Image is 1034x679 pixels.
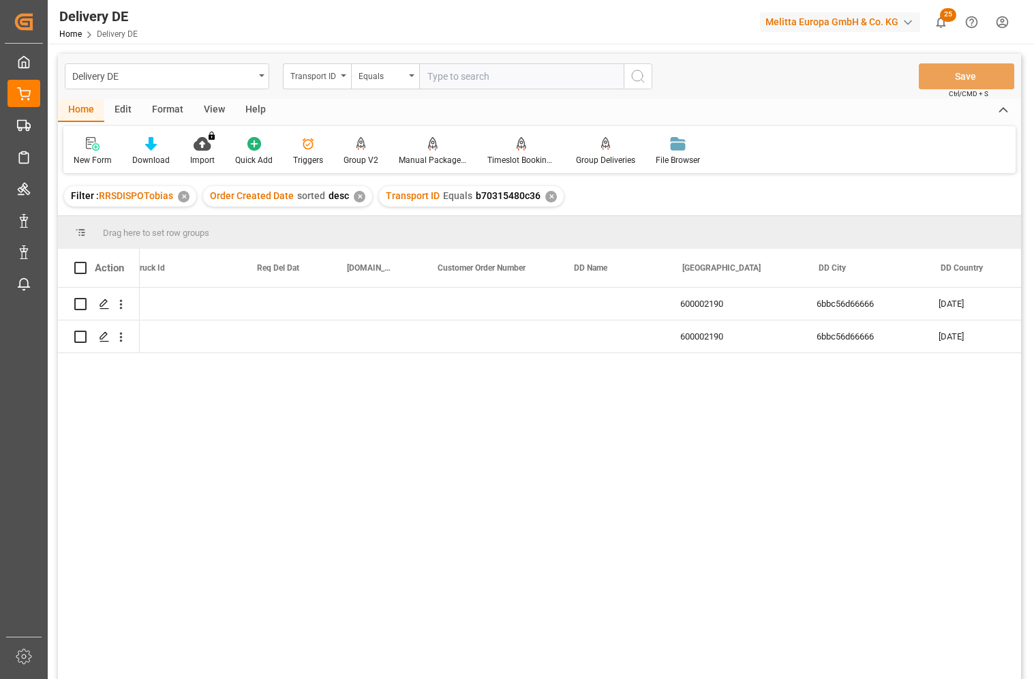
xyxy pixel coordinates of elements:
[819,263,846,273] span: DD City
[656,154,700,166] div: File Browser
[290,67,337,82] div: Transport ID
[664,288,800,320] div: 600002190
[74,154,112,166] div: New Form
[235,154,273,166] div: Quick Add
[800,288,922,320] div: 6bbc56d66666
[194,99,235,122] div: View
[283,63,351,89] button: open menu
[351,63,419,89] button: open menu
[438,263,526,273] span: Customer Order Number
[58,288,140,320] div: Press SPACE to select this row.
[344,154,378,166] div: Group V2
[210,190,294,201] span: Order Created Date
[926,7,956,37] button: show 25 new notifications
[682,263,761,273] span: [GEOGRAPHIC_DATA]
[576,154,635,166] div: Group Deliveries
[293,154,323,166] div: Triggers
[95,262,124,274] div: Action
[624,63,652,89] button: search button
[940,8,956,22] span: 25
[142,99,194,122] div: Format
[386,190,440,201] span: Transport ID
[545,191,557,202] div: ✕
[664,320,800,352] div: 600002190
[257,263,299,273] span: Req Del Dat
[956,7,987,37] button: Help Center
[178,191,189,202] div: ✕
[941,263,983,273] span: DD Country
[99,190,173,201] span: RRSDISPOTobias
[59,29,82,39] a: Home
[347,263,393,273] span: [DOMAIN_NAME] Dat
[800,320,922,352] div: 6bbc56d66666
[443,190,472,201] span: Equals
[132,154,170,166] div: Download
[71,190,99,201] span: Filter :
[359,67,405,82] div: Equals
[103,228,209,238] span: Drag here to set row groups
[65,63,269,89] button: open menu
[949,89,988,99] span: Ctrl/CMD + S
[58,320,140,353] div: Press SPACE to select this row.
[58,99,104,122] div: Home
[354,191,365,202] div: ✕
[419,63,624,89] input: Type to search
[72,67,254,84] div: Delivery DE
[235,99,276,122] div: Help
[919,63,1014,89] button: Save
[135,263,165,273] span: Truck Id
[59,6,138,27] div: Delivery DE
[760,12,920,32] div: Melitta Europa GmbH & Co. KG
[104,99,142,122] div: Edit
[329,190,349,201] span: desc
[487,154,556,166] div: Timeslot Booking Report
[922,288,1012,320] div: [DATE]
[760,9,926,35] button: Melitta Europa GmbH & Co. KG
[922,320,1012,352] div: [DATE]
[399,154,467,166] div: Manual Package TypeDetermination
[476,190,541,201] span: b70315480c36
[297,190,325,201] span: sorted
[574,263,607,273] span: DD Name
